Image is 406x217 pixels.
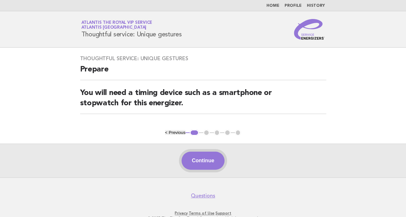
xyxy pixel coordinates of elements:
h2: Prepare [80,64,326,80]
button: Continue [182,152,224,170]
a: Home [266,4,279,8]
a: History [307,4,325,8]
a: Support [215,211,231,215]
h2: You will need a timing device such as a smartphone or stopwatch for this energizer. [80,88,326,114]
a: Profile [285,4,302,8]
h3: Thoughtful service: Unique gestures [80,55,326,62]
button: < Previous [165,130,185,135]
a: Questions [191,193,215,199]
h1: Thoughtful service: Unique gestures [81,21,182,38]
img: Service Energizers [294,19,325,40]
a: Terms of Use [189,211,214,215]
span: Atlantis [GEOGRAPHIC_DATA] [81,26,147,30]
a: Atlantis the Royal VIP ServiceAtlantis [GEOGRAPHIC_DATA] [81,21,152,30]
button: 1 [190,129,199,136]
a: Privacy [175,211,188,215]
p: · · [9,211,397,216]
